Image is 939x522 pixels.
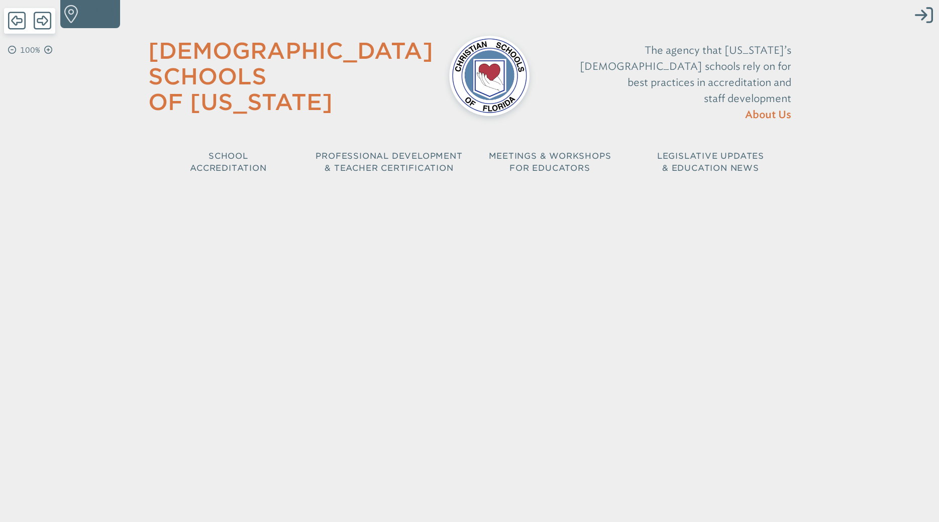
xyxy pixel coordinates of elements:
[745,110,791,120] span: About Us
[8,11,26,31] span: Back
[79,5,116,25] p: Find a school
[18,44,42,56] p: 100%
[190,151,266,173] span: School Accreditation
[148,38,433,115] a: [DEMOGRAPHIC_DATA] Schools of [US_STATE]
[489,151,611,173] span: Meetings & Workshops for Educators
[449,36,530,116] img: csf-logo-web-colors.png
[657,151,764,173] span: Legislative Updates & Education News
[34,11,51,31] span: Forward
[316,151,462,173] span: Professional Development & Teacher Certification
[580,44,791,105] span: The agency that [US_STATE]’s [DEMOGRAPHIC_DATA] schools rely on for best practices in accreditati...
